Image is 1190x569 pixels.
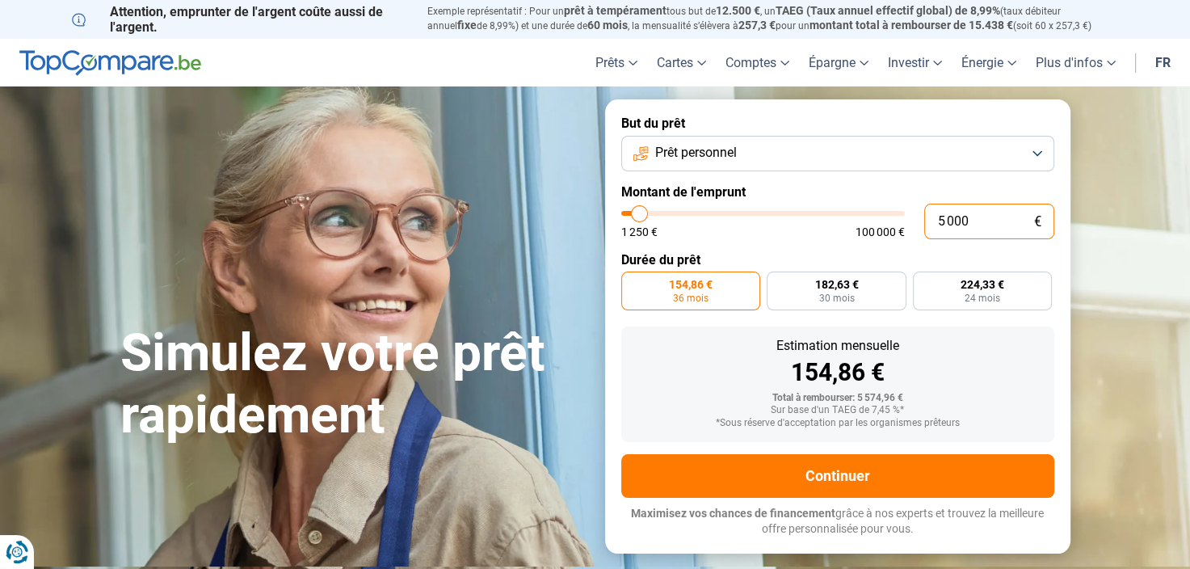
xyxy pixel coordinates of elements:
[586,39,647,86] a: Prêts
[738,19,776,32] span: 257,3 €
[621,184,1054,200] label: Montant de l'emprunt
[878,39,952,86] a: Investir
[621,116,1054,131] label: But du prêt
[621,506,1054,537] p: grâce à nos experts et trouvez la meilleure offre personnalisée pour vous.
[1146,39,1180,86] a: fr
[809,19,1013,32] span: montant total à rembourser de 15.438 €
[587,19,628,32] span: 60 mois
[673,293,709,303] span: 36 mois
[776,4,1000,17] span: TAEG (Taux annuel effectif global) de 8,99%
[427,4,1119,33] p: Exemple représentatif : Pour un tous but de , un (taux débiteur annuel de 8,99%) et une durée de ...
[716,39,799,86] a: Comptes
[965,293,1000,303] span: 24 mois
[799,39,878,86] a: Épargne
[631,507,835,520] span: Maximisez vos chances de financement
[634,393,1041,404] div: Total à rembourser: 5 574,96 €
[669,279,713,290] span: 154,86 €
[818,293,854,303] span: 30 mois
[814,279,858,290] span: 182,63 €
[120,322,586,447] h1: Simulez votre prêt rapidement
[1034,215,1041,229] span: €
[72,4,408,35] p: Attention, emprunter de l'argent coûte aussi de l'argent.
[457,19,477,32] span: fixe
[634,418,1041,429] div: *Sous réserve d'acceptation par les organismes prêteurs
[716,4,760,17] span: 12.500 €
[634,405,1041,416] div: Sur base d'un TAEG de 7,45 %*
[647,39,716,86] a: Cartes
[621,136,1054,171] button: Prêt personnel
[634,360,1041,385] div: 154,86 €
[856,226,905,238] span: 100 000 €
[952,39,1026,86] a: Énergie
[564,4,666,17] span: prêt à tempérament
[634,339,1041,352] div: Estimation mensuelle
[1026,39,1125,86] a: Plus d'infos
[621,226,658,238] span: 1 250 €
[621,454,1054,498] button: Continuer
[19,50,201,76] img: TopCompare
[655,144,737,162] span: Prêt personnel
[961,279,1004,290] span: 224,33 €
[621,252,1054,268] label: Durée du prêt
